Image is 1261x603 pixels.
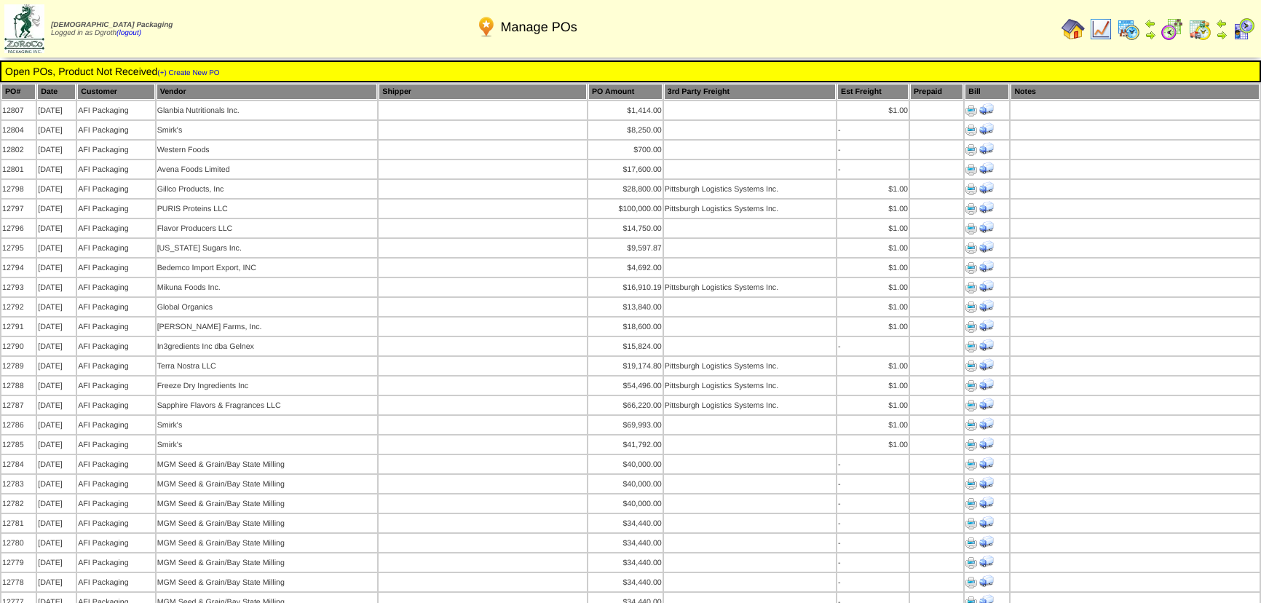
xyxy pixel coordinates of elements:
img: calendarprod.gif [1117,17,1140,41]
div: $40,000.00 [589,460,662,469]
td: [PERSON_NAME] Farms, Inc. [157,318,378,336]
td: Mikuna Foods Inc. [157,278,378,296]
th: 3rd Party Freight [664,84,836,100]
th: Prepaid [910,84,963,100]
td: 12784 [1,455,36,473]
td: [DATE] [37,475,76,493]
img: calendarcustomer.gif [1232,17,1255,41]
img: Print Receiving Document [979,200,994,215]
td: - [837,514,909,532]
td: [DATE] [37,534,76,552]
td: 12791 [1,318,36,336]
td: Glanbia Nutritionals Inc. [157,101,378,119]
div: $34,440.00 [589,519,662,528]
img: Print Receiving Document [979,456,994,470]
img: Print [965,419,977,431]
td: AFI Packaging [77,514,154,532]
img: zoroco-logo-small.webp [4,4,44,53]
img: Print Receiving Document [979,574,994,588]
img: Print [965,243,977,254]
img: calendarblend.gif [1161,17,1184,41]
img: Print [965,518,977,529]
td: [DATE] [37,455,76,473]
th: Vendor [157,84,378,100]
th: Est Freight [837,84,909,100]
div: $1.00 [838,185,908,194]
div: $16,910.19 [589,283,662,292]
td: AFI Packaging [77,180,154,198]
td: AFI Packaging [77,377,154,395]
td: MGM Seed & Grain/Bay State Milling [157,573,378,591]
td: Flavor Producers LLC [157,219,378,237]
div: $28,800.00 [589,185,662,194]
div: $1.00 [838,224,908,233]
img: calendarinout.gif [1188,17,1211,41]
td: [DATE] [37,416,76,434]
td: AFI Packaging [77,219,154,237]
td: Bedemco Import Export, INC [157,259,378,277]
td: - [837,455,909,473]
img: Print [965,341,977,352]
a: (logout) [116,29,141,37]
td: Pittsburgh Logistics Systems Inc. [664,377,836,395]
div: $15,824.00 [589,342,662,351]
img: Print [965,439,977,451]
th: Notes [1011,84,1260,100]
img: po.png [475,15,498,39]
th: Bill [965,84,1009,100]
td: AFI Packaging [77,494,154,513]
div: $14,750.00 [589,224,662,233]
td: AFI Packaging [77,396,154,414]
img: Print [965,164,977,176]
td: AFI Packaging [77,259,154,277]
td: In3gredients Inc dba Gelnex [157,337,378,355]
td: [DATE] [37,141,76,159]
td: AFI Packaging [77,337,154,355]
img: Print [965,144,977,156]
td: AFI Packaging [77,416,154,434]
td: AFI Packaging [77,475,154,493]
td: 12788 [1,377,36,395]
td: [DATE] [37,377,76,395]
div: $13,840.00 [589,303,662,312]
td: Freeze Dry Ingredients Inc [157,377,378,395]
img: Print Receiving Document [979,102,994,117]
div: $18,600.00 [589,323,662,331]
td: Pittsburgh Logistics Systems Inc. [664,357,836,375]
div: $34,440.00 [589,539,662,548]
td: Pittsburgh Logistics Systems Inc. [664,200,836,218]
td: AFI Packaging [77,553,154,572]
td: [DATE] [37,435,76,454]
div: $17,600.00 [589,165,662,174]
div: $41,792.00 [589,441,662,449]
img: Print [965,537,977,549]
td: Pittsburgh Logistics Systems Inc. [664,396,836,414]
td: AFI Packaging [77,455,154,473]
div: $34,440.00 [589,559,662,567]
td: 12795 [1,239,36,257]
td: 12794 [1,259,36,277]
td: - [837,494,909,513]
td: [DATE] [37,259,76,277]
img: line_graph.gif [1089,17,1112,41]
td: 12793 [1,278,36,296]
img: Print Receiving Document [979,299,994,313]
div: $8,250.00 [589,126,662,135]
img: Print [965,459,977,470]
td: MGM Seed & Grain/Bay State Milling [157,553,378,572]
td: [DATE] [37,219,76,237]
td: [DATE] [37,573,76,591]
td: - [837,121,909,139]
div: $34,440.00 [589,578,662,587]
div: $1.00 [838,323,908,331]
td: MGM Seed & Grain/Bay State Milling [157,514,378,532]
img: Print Receiving Document [979,122,994,136]
img: arrowright.gif [1145,29,1156,41]
td: 12804 [1,121,36,139]
td: [DATE] [37,553,76,572]
td: 12787 [1,396,36,414]
img: arrowright.gif [1216,29,1228,41]
img: Print Receiving Document [979,397,994,411]
td: Avena Foods Limited [157,160,378,178]
div: $69,993.00 [589,421,662,430]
